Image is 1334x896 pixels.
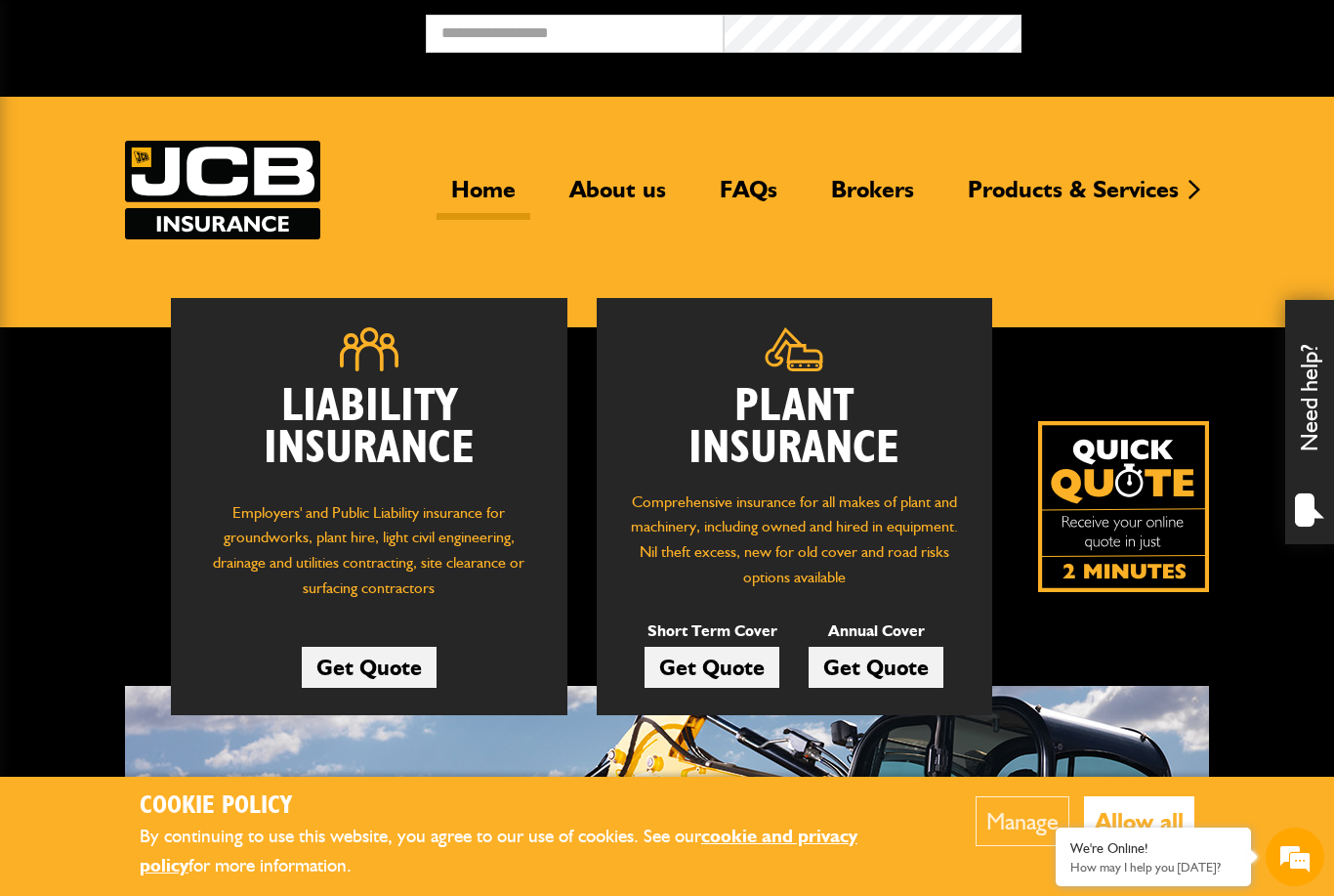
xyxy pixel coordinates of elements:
[125,141,320,239] a: JCB Insurance Services
[1038,421,1209,592] img: Quick Quote
[200,386,538,481] h2: Liability Insurance
[140,822,916,881] p: By continuing to use this website, you agree to our use of cookies. See our for more information.
[200,500,538,611] p: Employers' and Public Liability insurance for groundworks, plant hire, light civil engineering, d...
[1070,860,1236,875] p: How may I help you today?
[645,647,779,688] a: Get Quote
[1038,421,1209,592] a: Get your insurance quote isn just 2-minutes
[626,386,964,470] h2: Plant Insurance
[1285,300,1334,544] div: Need help?
[953,175,1193,220] a: Products & Services
[809,619,943,644] p: Annual Cover
[555,175,681,220] a: About us
[125,141,320,239] img: JCB Insurance Services logo
[437,175,530,220] a: Home
[816,175,929,220] a: Brokers
[1070,840,1236,857] div: We're Online!
[302,647,437,688] a: Get Quote
[1084,796,1194,846] button: Allow all
[1021,15,1319,45] button: Broker Login
[976,796,1069,846] button: Manage
[626,490,964,589] p: Comprehensive insurance for all makes of plant and machinery, including owned and hired in equipm...
[140,791,916,822] h2: Cookie Policy
[809,647,943,688] a: Get Quote
[705,175,792,220] a: FAQs
[645,619,779,644] p: Short Term Cover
